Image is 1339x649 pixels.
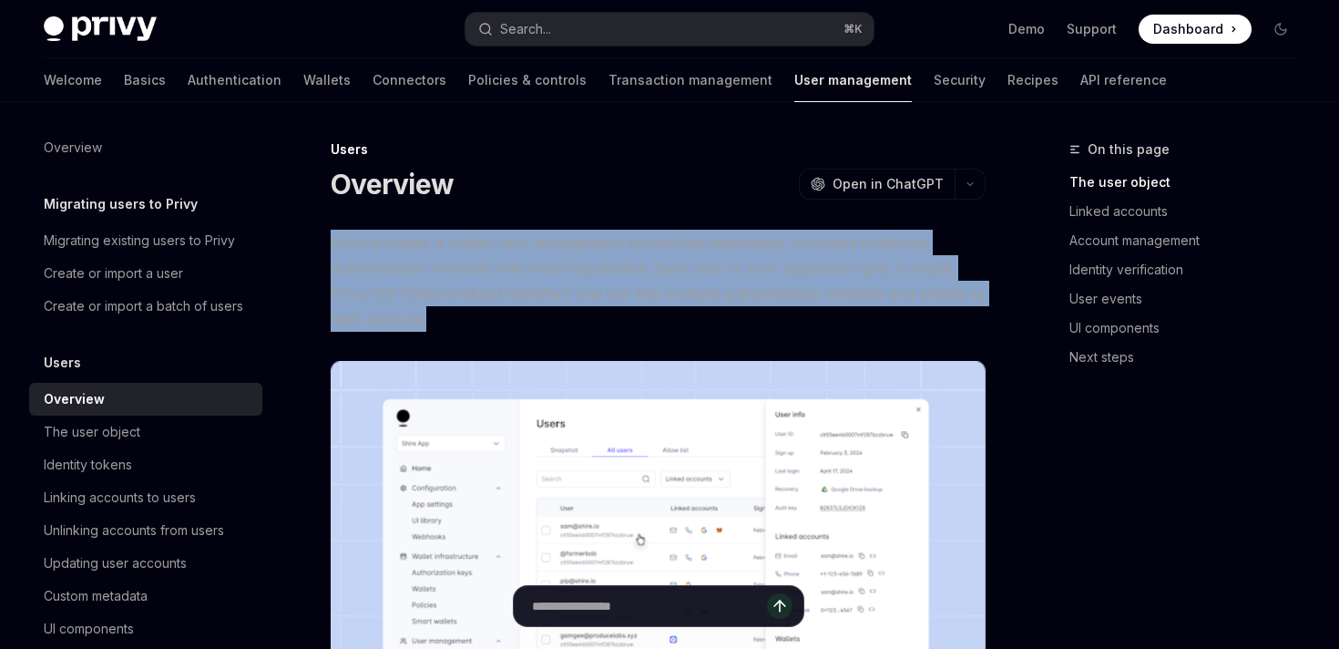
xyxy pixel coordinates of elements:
[29,448,262,481] a: Identity tokens
[1008,20,1045,38] a: Demo
[1069,343,1310,372] a: Next steps
[331,230,986,332] span: Privy provides a unified user management system that seamlessly combines traditional authenticati...
[1266,15,1295,44] button: Toggle dark mode
[1139,15,1252,44] a: Dashboard
[44,585,148,607] div: Custom metadata
[44,352,81,374] h5: Users
[44,454,132,476] div: Identity tokens
[29,224,262,257] a: Migrating existing users to Privy
[29,514,262,547] a: Unlinking accounts from users
[29,416,262,448] a: The user object
[44,16,157,42] img: dark logo
[303,58,351,102] a: Wallets
[188,58,281,102] a: Authentication
[1153,20,1223,38] span: Dashboard
[29,290,262,323] a: Create or import a batch of users
[44,552,187,574] div: Updating user accounts
[29,383,262,416] a: Overview
[29,613,262,645] a: UI components
[934,58,986,102] a: Security
[799,169,955,200] button: Open in ChatGPT
[1067,20,1117,38] a: Support
[44,388,105,410] div: Overview
[532,586,767,626] input: Ask a question...
[608,58,772,102] a: Transaction management
[44,193,198,215] h5: Migrating users to Privy
[843,22,863,36] span: ⌘ K
[44,618,134,640] div: UI components
[44,487,196,509] div: Linking accounts to users
[44,520,224,541] div: Unlinking accounts from users
[29,257,262,290] a: Create or import a user
[124,58,166,102] a: Basics
[331,168,454,201] h1: Overview
[1007,58,1058,102] a: Recipes
[44,263,183,284] div: Create or import a user
[1069,255,1310,284] a: Identity verification
[500,18,551,40] div: Search...
[44,58,102,102] a: Welcome
[468,58,587,102] a: Policies & controls
[1069,197,1310,226] a: Linked accounts
[1069,284,1310,314] a: User events
[29,481,262,514] a: Linking accounts to users
[1080,58,1167,102] a: API reference
[1069,226,1310,255] a: Account management
[1088,139,1170,160] span: On this page
[794,58,912,102] a: User management
[833,175,944,193] span: Open in ChatGPT
[1069,168,1310,197] a: The user object
[1069,314,1310,343] a: UI components
[767,593,792,619] button: Send message
[373,58,446,102] a: Connectors
[29,547,262,580] a: Updating user accounts
[331,140,986,159] div: Users
[44,137,102,159] div: Overview
[29,131,262,164] a: Overview
[29,580,262,613] a: Custom metadata
[44,230,235,252] div: Migrating existing users to Privy
[44,421,140,443] div: The user object
[465,13,873,46] button: Open search
[44,295,243,317] div: Create or import a batch of users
